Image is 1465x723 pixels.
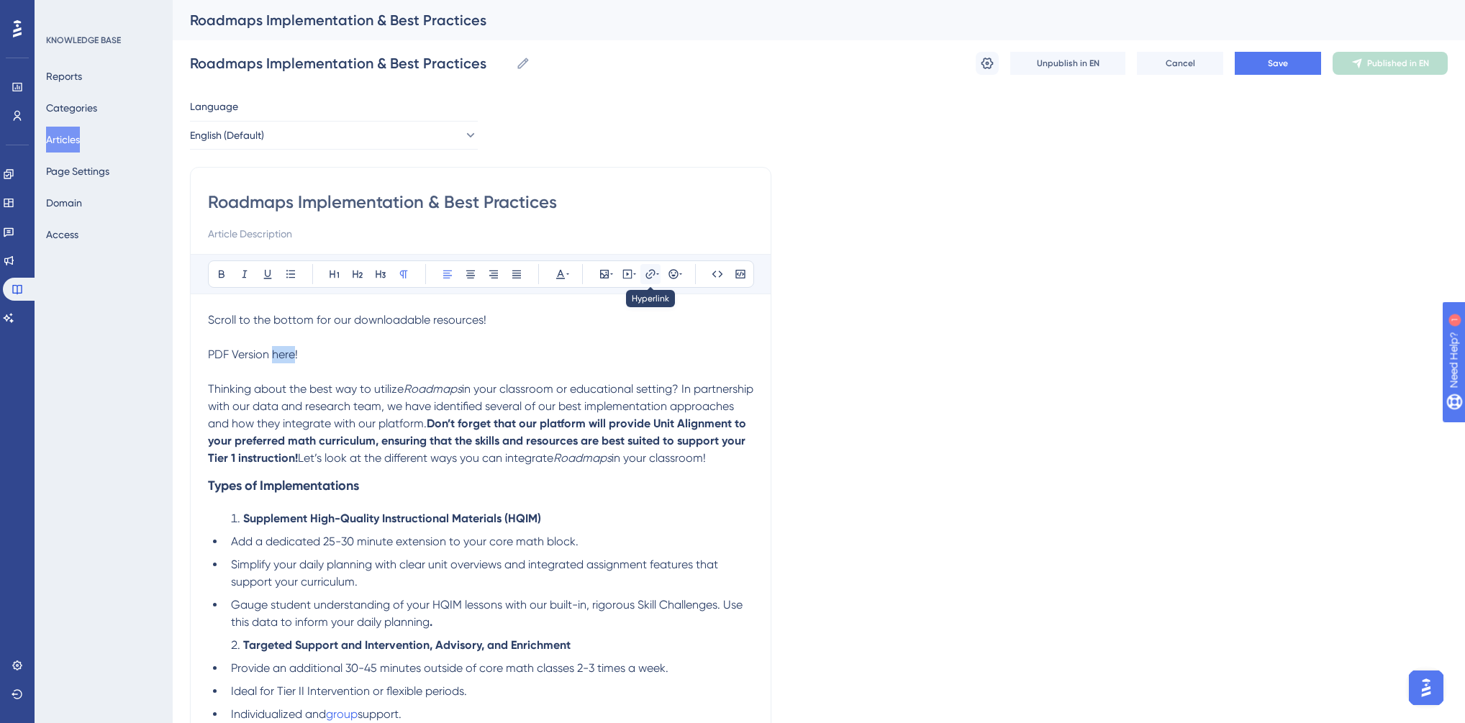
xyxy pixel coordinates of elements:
[46,158,109,184] button: Page Settings
[231,661,668,675] span: Provide an additional 30-45 minutes outside of core math classes 2-3 times a week.
[1166,58,1195,69] span: Cancel
[46,190,82,216] button: Domain
[231,598,745,629] span: Gauge student understanding of your HQIM lessons with our built-in, rigorous Skill Challenges. Us...
[404,382,462,396] em: Roadmaps
[190,10,1412,30] div: Roadmaps Implementation & Best Practices
[190,127,264,144] span: English (Default)
[34,4,90,21] span: Need Help?
[46,63,82,89] button: Reports
[430,615,432,629] strong: .
[208,382,756,430] span: in your classroom or educational setting? In partnership with our data and research team, we have...
[612,451,706,465] span: in your classroom!
[243,511,541,525] strong: Supplement High-Quality Instructional Materials (HQIM)
[208,347,298,361] span: PDF Version here!
[231,558,721,588] span: Simplify your daily planning with clear unit overviews and integrated assignment features that su...
[326,707,358,721] a: group
[208,382,404,396] span: Thinking about the best way to utilize
[190,98,238,115] span: Language
[208,225,753,242] input: Article Description
[46,95,97,121] button: Categories
[208,478,359,494] strong: Types of Implementations
[1367,58,1429,69] span: Published in EN
[190,53,510,73] input: Article Name
[208,417,749,465] strong: Don’t forget that our platform will provide Unit Alignment to your preferred math curriculum, ens...
[358,707,402,721] span: support.
[190,121,478,150] button: English (Default)
[46,222,78,247] button: Access
[1268,58,1288,69] span: Save
[243,638,571,652] strong: Targeted Support and Intervention, Advisory, and Enrichment
[208,313,486,327] span: Scroll to the bottom for our downloadable resources!
[208,191,753,214] input: Article Title
[553,451,612,465] em: Roadmaps
[1333,52,1448,75] button: Published in EN
[231,684,467,698] span: Ideal for Tier II Intervention or flexible periods.
[46,35,121,46] div: KNOWLEDGE BASE
[231,707,326,721] span: Individualized and
[1137,52,1223,75] button: Cancel
[1405,666,1448,709] iframe: UserGuiding AI Assistant Launcher
[1010,52,1125,75] button: Unpublish in EN
[100,7,104,19] div: 1
[1235,52,1321,75] button: Save
[231,535,579,548] span: Add a dedicated 25-30 minute extension to your core math block.
[298,451,553,465] span: Let’s look at the different ways you can integrate
[1037,58,1099,69] span: Unpublish in EN
[46,127,80,153] button: Articles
